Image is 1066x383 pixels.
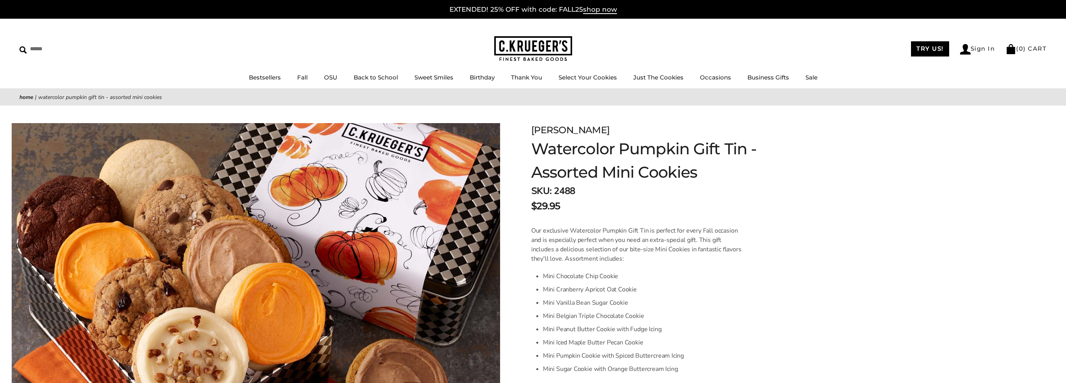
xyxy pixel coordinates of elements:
nav: breadcrumbs [19,93,1047,102]
span: 2488 [554,185,575,197]
li: Mini Iced Maple Butter Pecan Cookie [543,336,744,349]
img: Account [960,44,971,55]
span: $29.95 [531,199,560,213]
a: OSU [324,74,337,81]
a: Just The Cookies [633,74,684,81]
a: Bestsellers [249,74,281,81]
input: Search [19,43,112,55]
h1: Watercolor Pumpkin Gift Tin - Assorted Mini Cookies [531,137,780,184]
span: | [35,94,37,101]
a: Sign In [960,44,995,55]
a: Select Your Cookies [559,74,617,81]
a: Back to School [354,74,398,81]
a: (0) CART [1006,45,1047,52]
li: Mini Sugar Cookie with Orange Buttercream Icing [543,362,744,376]
a: Birthday [470,74,495,81]
img: Bag [1006,44,1016,54]
span: 0 [1019,45,1024,52]
li: Mini Chocolate Chip Cookie [543,270,744,283]
a: TRY US! [911,41,949,56]
a: Sale [805,74,818,81]
li: Mini Belgian Triple Chocolate Cookie [543,309,744,323]
a: Sweet Smiles [414,74,453,81]
img: Search [19,46,27,54]
strong: SKU: [531,185,552,197]
p: Our exclusive Watercolor Pumpkin Gift Tin is perfect for every Fall occasion and is especially pe... [531,226,744,263]
a: Business Gifts [747,74,789,81]
a: Thank You [511,74,542,81]
img: C.KRUEGER'S [494,36,572,62]
li: Mini Vanilla Bean Sugar Cookie [543,296,744,309]
li: Mini Cranberry Apricot Oat Cookie [543,283,744,296]
span: shop now [583,5,617,14]
li: Mini Pumpkin Cookie with Spiced Buttercream Icing [543,349,744,362]
span: Watercolor Pumpkin Gift Tin - Assorted Mini Cookies [38,94,162,101]
a: EXTENDED! 25% OFF with code: FALL25shop now [449,5,617,14]
li: Mini Peanut Butter Cookie with Fudge Icing [543,323,744,336]
div: [PERSON_NAME] [531,123,780,137]
a: Occasions [700,74,731,81]
a: Fall [297,74,308,81]
a: Home [19,94,33,101]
